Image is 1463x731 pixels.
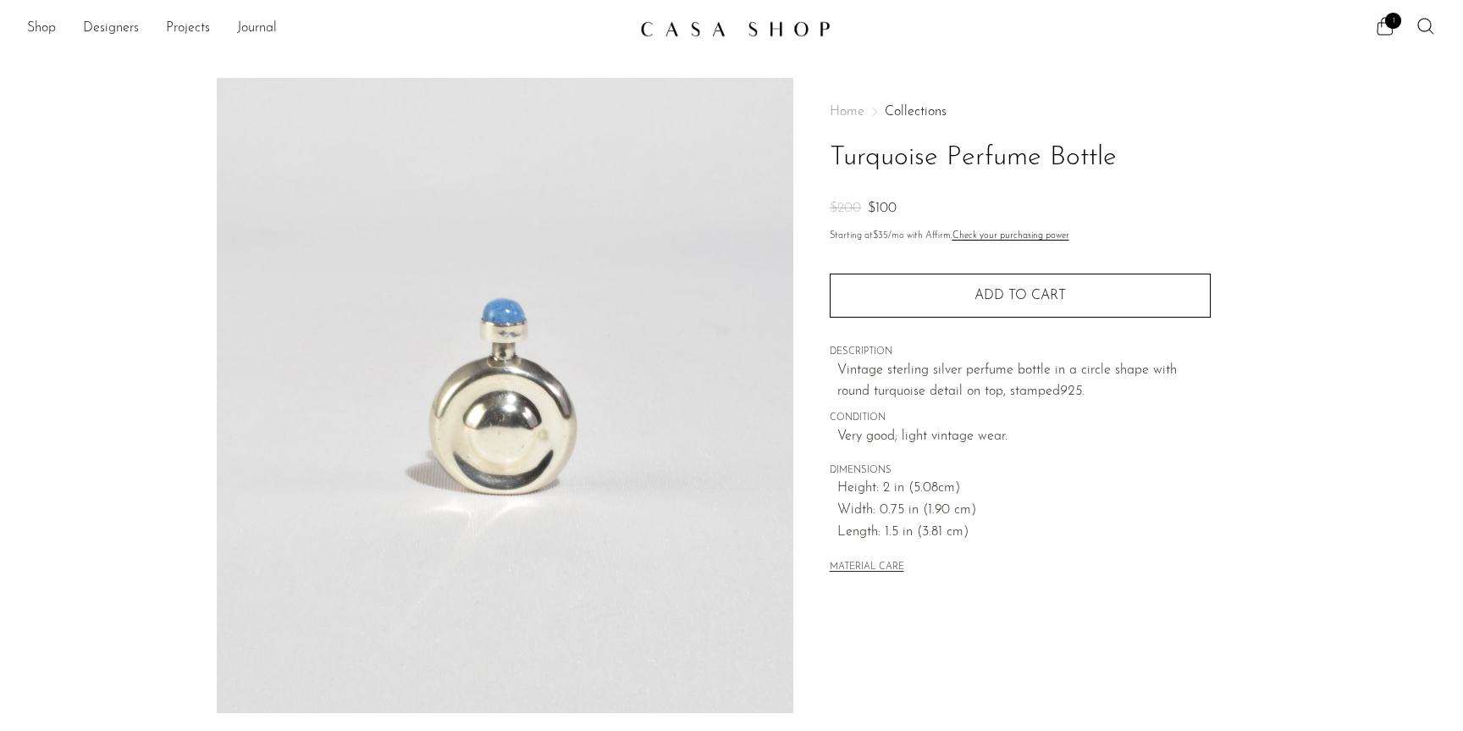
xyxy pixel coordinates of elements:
[27,14,627,43] nav: Desktop navigation
[885,105,947,119] a: Collections
[237,18,277,40] a: Journal
[166,18,210,40] a: Projects
[830,411,1211,426] span: CONDITION
[837,363,1177,399] span: Vintage sterling silver perfume bottle in a circle shape with round turquoise detail on top, stamped
[217,78,793,713] img: Turquoise Perfume Bottle
[830,562,904,574] button: MATERIAL CARE
[830,463,1211,479] span: DIMENSIONS
[830,202,861,215] span: $200
[27,14,627,43] ul: NEW HEADER MENU
[837,522,1211,544] span: Length: 1.5 in (3.81 cm)
[830,229,1211,244] p: Starting at /mo with Affirm.
[974,289,1066,302] span: Add to cart
[830,136,1211,180] h1: Turquoise Perfume Bottle
[952,231,1069,241] a: Check your purchasing power - Learn more about Affirm Financing (opens in modal)
[830,105,864,119] span: Home
[1385,13,1401,29] span: 1
[830,345,1211,360] span: DESCRIPTION
[830,274,1211,318] button: Add to cart
[837,426,1211,448] span: Very good; light vintage wear.
[830,105,1211,119] nav: Breadcrumbs
[837,478,1211,500] span: Height: 2 in (5.08cm)
[873,231,888,241] span: $35
[837,500,1211,522] span: Width: 0.75 in (1.90 cm)
[27,18,56,40] a: Shop
[1060,385,1085,398] em: 925.
[868,202,897,215] span: $100
[83,18,139,40] a: Designers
